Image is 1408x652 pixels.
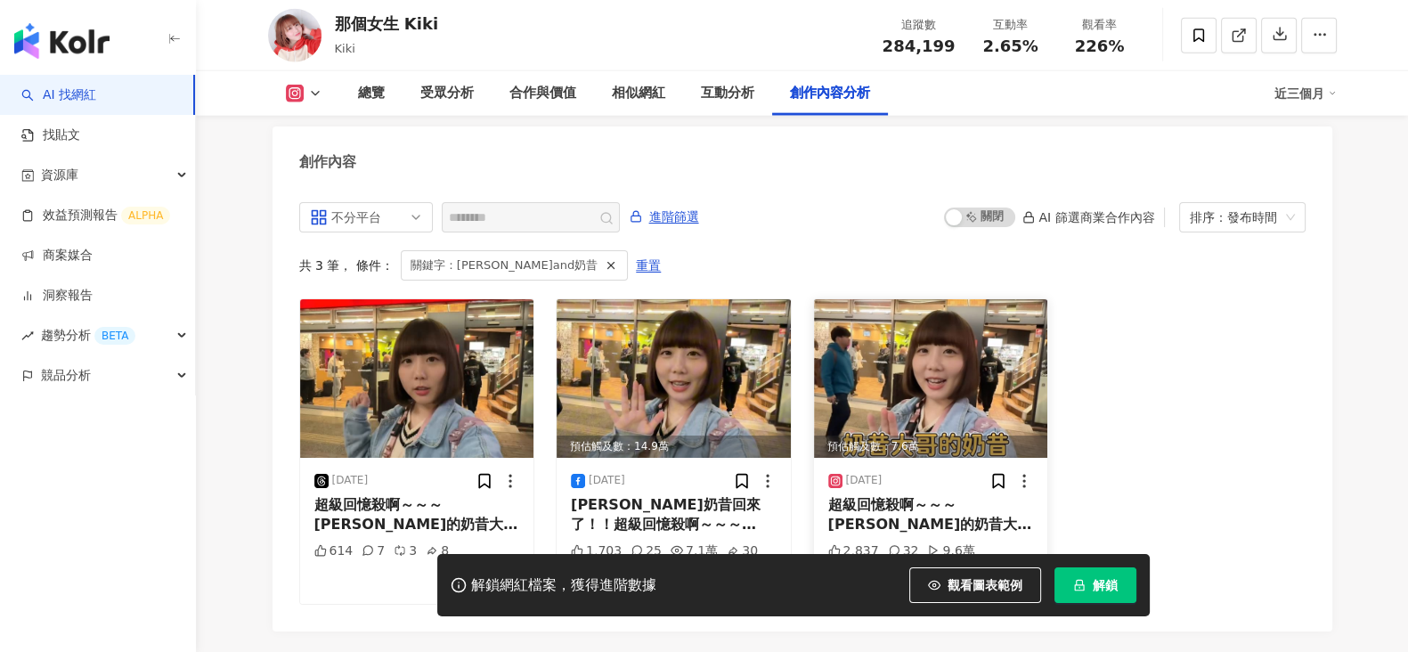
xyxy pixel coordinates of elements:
div: 8 [426,542,449,560]
img: post-image [300,299,534,458]
div: 互動率 [977,16,1045,34]
span: 資源庫 [41,155,78,195]
a: 洞察報告 [21,287,93,305]
div: 2,837 [828,542,879,560]
div: 3 [394,542,417,560]
a: searchAI 找網紅 [21,86,96,104]
div: 近三個月 [1274,79,1337,108]
span: 進階篩選 [649,203,699,232]
div: 互動分析 [701,83,754,104]
div: 30 [727,542,758,560]
button: 解鎖 [1054,567,1136,603]
img: post-image [814,299,1048,458]
div: 不分平台 [331,203,389,232]
div: 1,703 [571,542,622,560]
div: 相似網紅 [612,83,665,104]
div: [DATE] [589,473,625,488]
span: 觀看圖表範例 [948,578,1022,592]
div: 9.6萬 [927,542,974,560]
div: 那個女生 Kiki [335,12,439,35]
button: 進階篩選 [629,202,700,231]
span: 284,199 [883,37,956,55]
div: 7 [362,542,385,560]
div: 32 [888,542,919,560]
div: 解鎖網紅檔案，獲得進階數據 [471,576,656,595]
span: 趨勢分析 [41,315,135,355]
span: 超級回憶殺啊～～～ [PERSON_NAME]的奶昔大哥真的回來了🤣 [PERSON_NAME] 奶昔 [314,496,518,573]
div: 合作與價值 [509,83,576,104]
div: 排序：發布時間 [1190,203,1279,232]
span: 重置 [636,252,661,281]
div: 25 [631,542,662,560]
div: 觀看率 [1066,16,1134,34]
div: 追蹤數 [883,16,956,34]
span: 226% [1075,37,1125,55]
div: post-image預估觸及數：14.9萬 [557,299,791,458]
div: [DATE] [846,473,883,488]
span: rise [21,330,34,342]
a: 找貼文 [21,126,80,144]
div: AI 篩選商業合作內容 [1022,210,1154,224]
span: lock [1073,579,1086,591]
a: 效益預測報告ALPHA [21,207,170,224]
div: 7.1萬 [671,542,718,560]
span: 2.65% [982,37,1038,55]
span: [PERSON_NAME]奶昔回來了！！超級回憶殺啊～～～ [PERSON_NAME]的奶昔大哥真的回來了🤣 #[PERSON_NAME]#奶昔 #奶昔大哥 #童年 #日本 [571,496,775,613]
img: logo [14,23,110,59]
button: 觀看圖表範例 [909,567,1041,603]
div: 預估觸及數：7.6萬 [814,436,1048,458]
div: 創作內容分析 [790,83,870,104]
a: 商案媒合 [21,247,93,265]
span: 關鍵字：[PERSON_NAME]and奶昔 [411,256,598,275]
div: 共 3 筆 ， 條件： [299,250,1306,281]
img: post-image [557,299,791,458]
div: 創作內容 [299,152,356,172]
span: 超級回憶殺啊～～～ [PERSON_NAME]的奶昔大哥真的回來了🤣 #[PERSON_NAME]#奶昔 #奶昔大哥 #童年 #日本 [828,496,1032,593]
div: [DATE] [332,473,369,488]
span: 解鎖 [1093,578,1118,592]
button: 重置 [635,251,662,280]
div: 預估觸及數：14.9萬 [557,436,791,458]
div: 614 [314,542,354,560]
div: BETA [94,327,135,345]
div: 總覽 [358,83,385,104]
img: KOL Avatar [268,9,321,62]
span: 競品分析 [41,355,91,395]
span: Kiki [335,42,355,55]
div: 受眾分析 [420,83,474,104]
div: post-image預估觸及數：7.6萬 [814,299,1048,458]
